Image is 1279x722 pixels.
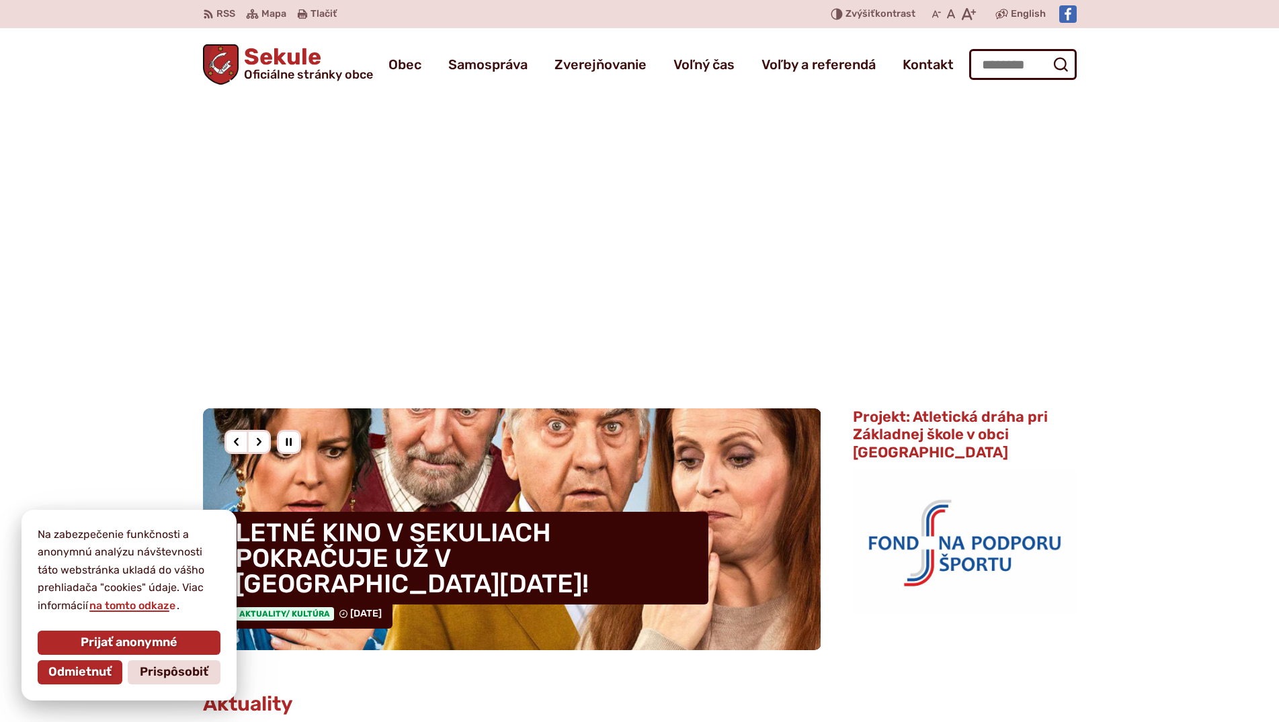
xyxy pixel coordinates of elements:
[554,46,647,83] a: Zverejňovanie
[761,46,876,83] a: Voľby a referendá
[48,665,112,680] span: Odmietnuť
[38,526,220,615] p: Na zabezpečenie funkčnosti a anonymnú analýzu návštevnosti táto webstránka ukladá do vášho prehli...
[903,46,954,83] a: Kontakt
[247,430,271,454] div: Nasledujúci slajd
[1059,5,1077,23] img: Prejsť na Facebook stránku
[853,469,1076,614] img: logo_fnps.png
[203,408,821,650] div: 2 / 8
[244,69,373,81] span: Oficiálne stránky obce
[224,512,708,604] h4: LETNÉ KINO V SEKULIACH POKRAČUJE UŽ V [GEOGRAPHIC_DATA][DATE]!
[239,46,373,81] h1: Sekule
[203,44,239,85] img: Prejsť na domovskú stránku
[448,46,528,83] a: Samospráva
[286,609,330,619] span: / Kultúra
[216,6,235,22] span: RSS
[224,430,249,454] div: Predošlý slajd
[853,408,1048,461] span: Projekt: Atletická dráha pri Základnej škole v obci [GEOGRAPHIC_DATA]
[673,46,735,83] a: Voľný čas
[203,44,374,85] a: Logo Sekule, prejsť na domovskú stránku.
[38,660,122,684] button: Odmietnuť
[235,607,334,621] span: Aktuality
[1008,6,1048,22] a: English
[311,9,337,20] span: Tlačiť
[845,8,875,19] span: Zvýšiť
[1011,6,1046,22] span: English
[261,6,286,22] span: Mapa
[81,635,177,650] span: Prijať anonymné
[388,46,421,83] a: Obec
[128,660,220,684] button: Prispôsobiť
[277,430,301,454] div: Pozastaviť pohyb slajdera
[845,9,915,20] span: kontrast
[140,665,208,680] span: Prispôsobiť
[203,693,293,715] h3: Aktuality
[350,608,382,619] span: [DATE]
[88,599,177,612] a: na tomto odkaze
[38,631,220,655] button: Prijať anonymné
[203,408,821,650] a: LETNÉ KINO V SEKULIACH POKRAČUJE UŽ V [GEOGRAPHIC_DATA][DATE]! Aktuality/ Kultúra [DATE]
